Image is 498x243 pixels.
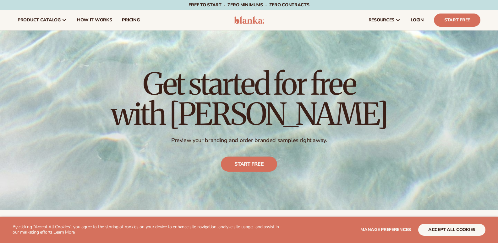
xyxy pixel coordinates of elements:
[411,18,424,23] span: LOGIN
[221,157,277,172] a: Start free
[111,69,387,129] h1: Get started for free with [PERSON_NAME]
[369,18,394,23] span: resources
[111,137,387,144] p: Preview your branding and order branded samples right away.
[53,229,75,235] a: Learn More
[234,16,264,24] img: logo
[360,227,411,233] span: Manage preferences
[406,10,429,30] a: LOGIN
[189,2,309,8] span: Free to start · ZERO minimums · ZERO contracts
[364,10,406,30] a: resources
[418,224,485,236] button: accept all cookies
[18,18,61,23] span: product catalog
[360,224,411,236] button: Manage preferences
[122,18,140,23] span: pricing
[77,18,112,23] span: How It Works
[117,10,145,30] a: pricing
[72,10,117,30] a: How It Works
[434,14,480,27] a: Start Free
[13,10,72,30] a: product catalog
[13,224,280,235] p: By clicking "Accept All Cookies", you agree to the storing of cookies on your device to enhance s...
